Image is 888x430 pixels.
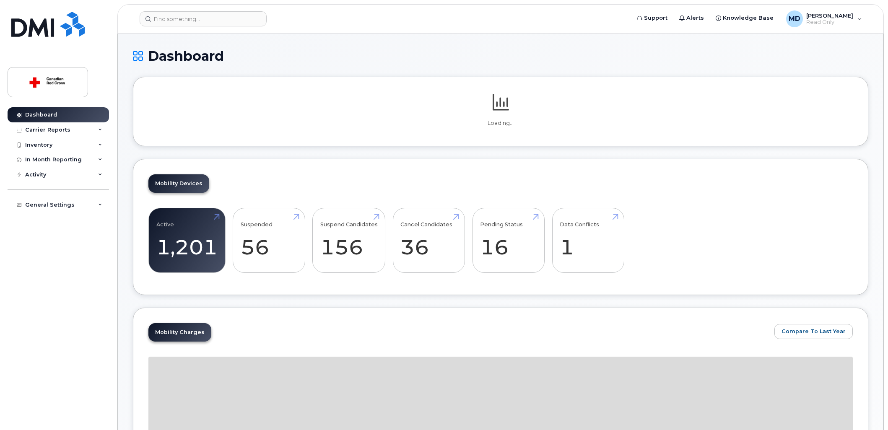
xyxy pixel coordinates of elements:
a: Mobility Charges [148,323,211,342]
a: Active 1,201 [156,213,218,268]
a: Pending Status 16 [480,213,537,268]
a: Mobility Devices [148,174,209,193]
span: Compare To Last Year [782,327,846,335]
p: Loading... [148,119,853,127]
a: Data Conflicts 1 [560,213,616,268]
h1: Dashboard [133,49,868,63]
a: Cancel Candidates 36 [400,213,457,268]
button: Compare To Last Year [774,324,853,339]
a: Suspended 56 [241,213,297,268]
a: Suspend Candidates 156 [320,213,378,268]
